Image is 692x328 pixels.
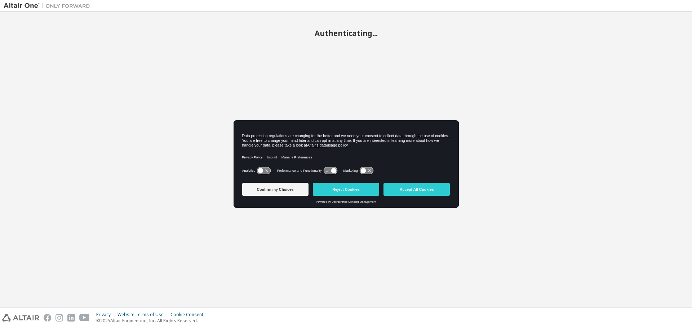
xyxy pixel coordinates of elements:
[44,314,51,322] img: facebook.svg
[2,314,39,322] img: altair_logo.svg
[4,28,688,38] h2: Authenticating...
[79,314,90,322] img: youtube.svg
[67,314,75,322] img: linkedin.svg
[96,318,208,324] p: © 2025 Altair Engineering, Inc. All Rights Reserved.
[4,2,94,9] img: Altair One
[56,314,63,322] img: instagram.svg
[170,312,208,318] div: Cookie Consent
[96,312,117,318] div: Privacy
[117,312,170,318] div: Website Terms of Use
